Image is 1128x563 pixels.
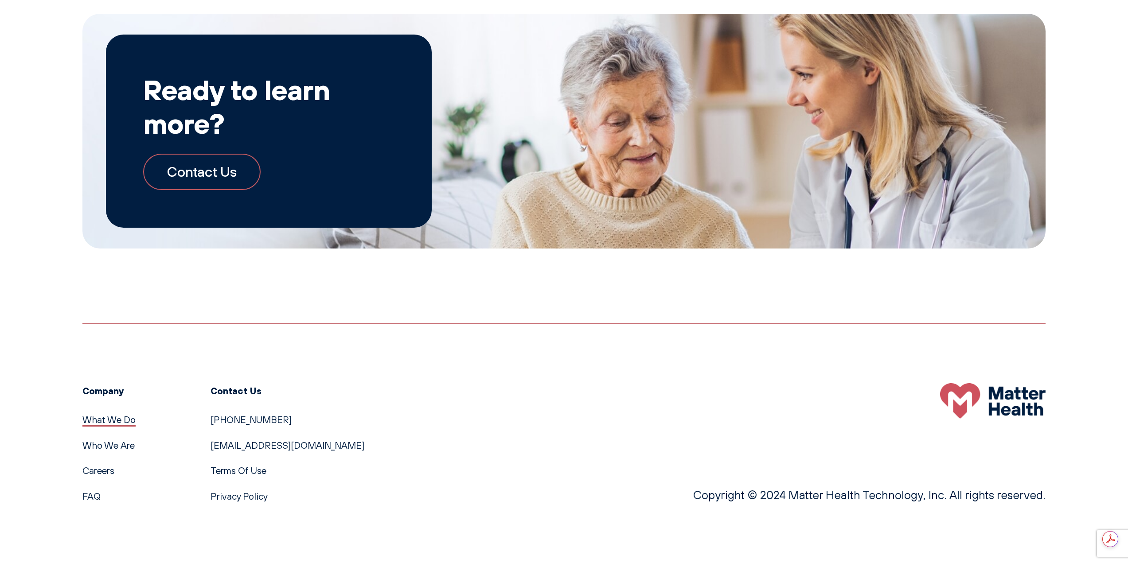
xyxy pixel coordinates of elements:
p: Copyright © 2024 Matter Health Technology, Inc. All rights reserved. [693,485,1046,504]
h3: Contact Us [211,383,364,398]
h3: Company [82,383,136,398]
a: Who We Are [82,439,135,451]
a: [PHONE_NUMBER] [211,414,292,425]
a: Careers [82,465,114,476]
h2: Ready to learn more? [143,72,394,140]
a: Privacy Policy [211,490,268,502]
a: FAQ [82,490,101,502]
a: [EMAIL_ADDRESS][DOMAIN_NAME] [211,439,364,451]
a: What We Do [82,414,136,425]
a: Contact Us [143,154,260,190]
a: Terms Of Use [211,465,266,476]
